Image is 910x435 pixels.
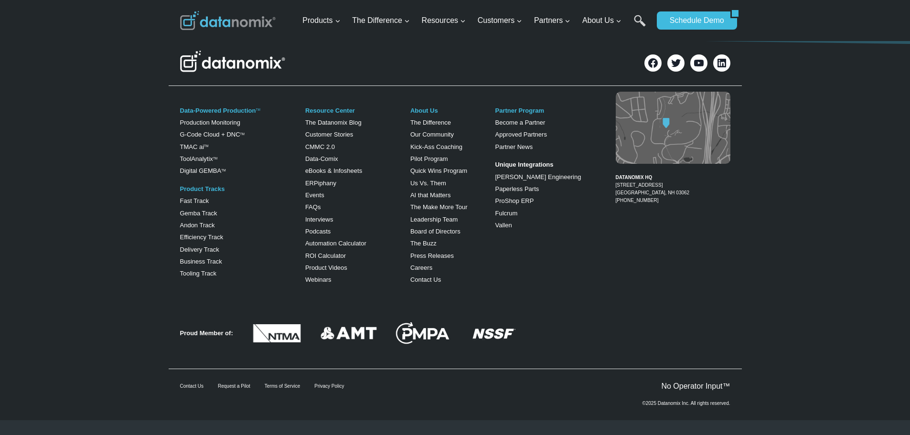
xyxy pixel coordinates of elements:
a: Careers [410,264,432,271]
a: Fast Track [180,197,209,204]
a: Leadership Team [410,216,458,223]
a: Automation Calculator [305,240,366,247]
a: Press Releases [410,252,454,259]
a: Paperless Parts [495,185,539,192]
figcaption: [PHONE_NUMBER] [616,166,730,204]
span: Resources [422,14,466,27]
a: Product Videos [305,264,347,271]
a: Pilot Program [410,155,448,162]
a: Schedule Demo [657,11,730,30]
a: Data-Comix [305,155,338,162]
a: Podcasts [305,228,331,235]
a: Request a Pilot [218,383,250,389]
a: About Us [410,107,438,114]
a: Kick-Ass Coaching [410,143,462,150]
a: Customer Stories [305,131,353,138]
a: No Operator Input™ [661,382,730,390]
a: FAQs [305,203,321,211]
a: The Buzz [410,240,437,247]
a: Resource Center [305,107,355,114]
a: Privacy Policy [314,383,344,389]
a: Terms of Service [265,383,300,389]
a: Become a Partner [495,119,545,126]
a: Partner Program [495,107,544,114]
a: Interviews [305,216,333,223]
a: Digital GEMBATM [180,167,226,174]
span: Products [302,14,340,27]
sup: TM [240,132,245,136]
a: Partner News [495,143,533,150]
a: Production Monitoring [180,119,240,126]
a: TM [256,108,260,111]
a: Efficiency Track [180,233,224,241]
a: Search [634,15,646,36]
img: Datanomix map image [616,92,730,164]
span: The Difference [352,14,410,27]
a: Events [305,191,324,199]
a: [PERSON_NAME] Engineering [495,173,581,180]
a: Us Vs. Them [410,180,446,187]
sup: TM [221,169,225,172]
a: Contact Us [180,383,203,389]
nav: Primary Navigation [299,5,652,36]
a: Fulcrum [495,210,517,217]
a: TMAC aiTM [180,143,209,150]
a: eBooks & Infosheets [305,167,362,174]
a: AI that Matters [410,191,451,199]
a: Webinars [305,276,332,283]
p: ©2025 Datanomix Inc. All rights reserved. [642,401,730,406]
a: CMMC 2.0 [305,143,335,150]
a: The Difference [410,119,451,126]
a: Product Tracks [180,185,225,192]
a: [STREET_ADDRESS][GEOGRAPHIC_DATA], NH 03062 [616,182,690,195]
strong: Unique Integrations [495,161,553,168]
span: About Us [582,14,621,27]
a: ERPiphany [305,180,336,187]
a: Gemba Track [180,210,217,217]
a: The Datanomix Blog [305,119,362,126]
span: Partners [534,14,570,27]
a: Tooling Track [180,270,217,277]
strong: DATANOMIX HQ [616,175,653,180]
a: Vallen [495,222,512,229]
img: Datanomix [180,11,276,30]
a: ROI Calculator [305,252,346,259]
a: Data-Powered Production [180,107,256,114]
img: Datanomix Logo [180,51,285,72]
a: Andon Track [180,222,215,229]
a: G-Code Cloud + DNCTM [180,131,245,138]
span: Customers [478,14,522,27]
a: Our Community [410,131,454,138]
a: Quick Wins Program [410,167,467,174]
sup: TM [204,144,208,148]
a: Board of Directors [410,228,460,235]
a: ToolAnalytix [180,155,213,162]
strong: Proud Member of: [180,329,233,337]
a: Contact Us [410,276,441,283]
a: ProShop ERP [495,197,534,204]
a: The Make More Tour [410,203,468,211]
a: Approved Partners [495,131,546,138]
a: TM [213,157,217,160]
a: Business Track [180,258,222,265]
a: Delivery Track [180,246,219,253]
